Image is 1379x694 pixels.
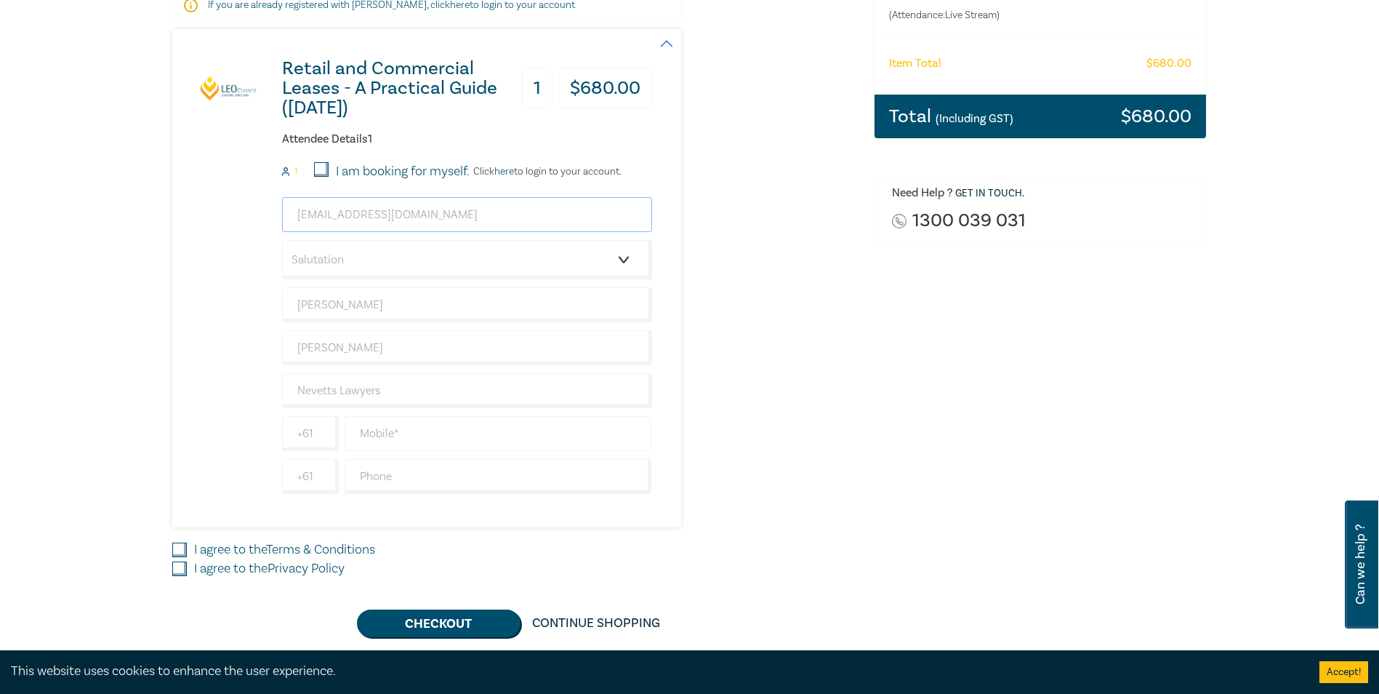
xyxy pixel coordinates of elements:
a: Continue Shopping [520,610,672,637]
label: I agree to the [194,559,345,578]
input: Company [282,373,652,408]
span: Can we help ? [1354,509,1367,620]
input: First Name* [282,287,652,322]
a: Privacy Policy [268,560,345,577]
a: 1300 039 031 [912,211,1026,231]
h6: $ 680.00 [1146,57,1191,71]
small: 1 [294,167,297,177]
h6: Item Total [889,57,941,71]
input: +61 [282,459,339,494]
button: Checkout [357,610,520,637]
h3: Retail and Commercial Leases - A Practical Guide ([DATE]) [282,59,521,118]
button: Accept cookies [1319,661,1368,683]
label: I am booking for myself. [336,162,470,181]
input: Last Name* [282,330,652,365]
div: This website uses cookies to enhance the user experience. [11,662,1298,681]
a: Terms & Conditions [266,541,375,558]
input: Phone [345,459,652,494]
small: (Attendance: Live Stream ) [889,8,1134,23]
h6: Need Help ? . [892,186,1196,201]
h3: $ 680.00 [558,68,652,108]
h3: Total [889,107,1013,126]
input: Attendee Email* [282,197,652,232]
h3: $ 680.00 [1121,107,1191,126]
label: I agree to the [194,541,375,559]
p: Click to login to your account. [470,166,622,178]
h6: Attendee Details 1 [282,132,652,146]
a: here [494,165,514,178]
a: Get in touch [955,187,1022,200]
h3: 1 [522,68,552,108]
img: Retail and Commercial Leases - A Practical Guide (October 2025) [200,76,258,101]
input: +61 [282,416,339,451]
small: (Including GST) [936,111,1013,126]
input: Mobile* [345,416,652,451]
